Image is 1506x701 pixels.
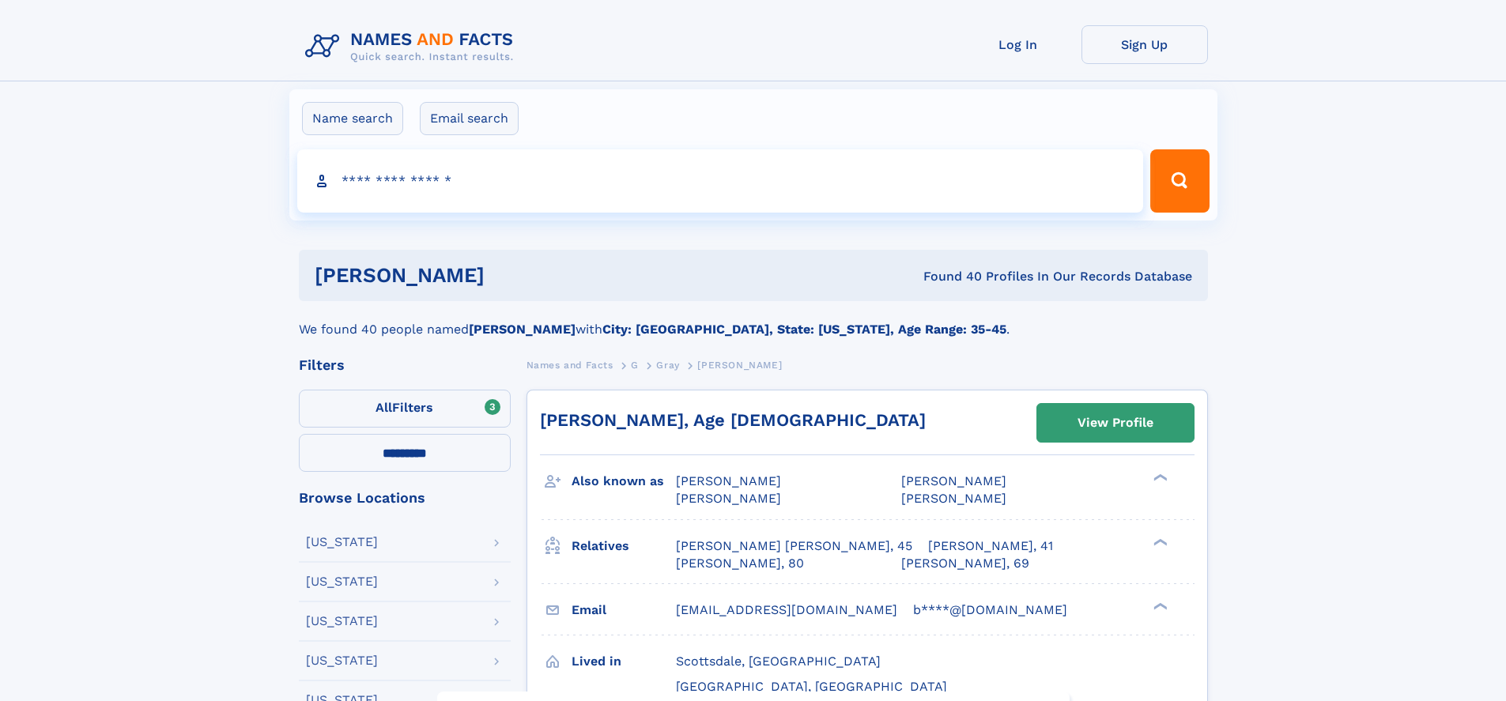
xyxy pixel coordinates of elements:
[469,322,576,337] b: [PERSON_NAME]
[420,102,519,135] label: Email search
[306,536,378,548] div: [US_STATE]
[901,555,1029,572] a: [PERSON_NAME], 69
[1149,473,1168,483] div: ❯
[540,410,926,430] a: [PERSON_NAME], Age [DEMOGRAPHIC_DATA]
[572,468,676,495] h3: Also known as
[302,102,403,135] label: Name search
[299,25,527,68] img: Logo Names and Facts
[1150,149,1209,213] button: Search Button
[572,648,676,675] h3: Lived in
[572,597,676,624] h3: Email
[676,654,881,669] span: Scottsdale, [GEOGRAPHIC_DATA]
[572,533,676,560] h3: Relatives
[299,358,511,372] div: Filters
[297,149,1144,213] input: search input
[631,355,639,375] a: G
[901,473,1006,488] span: [PERSON_NAME]
[1149,537,1168,547] div: ❯
[676,602,897,617] span: [EMAIL_ADDRESS][DOMAIN_NAME]
[676,679,947,694] span: [GEOGRAPHIC_DATA], [GEOGRAPHIC_DATA]
[527,355,613,375] a: Names and Facts
[306,575,378,588] div: [US_STATE]
[1081,25,1208,64] a: Sign Up
[1149,601,1168,611] div: ❯
[676,491,781,506] span: [PERSON_NAME]
[676,555,804,572] a: [PERSON_NAME], 80
[1037,404,1194,442] a: View Profile
[676,473,781,488] span: [PERSON_NAME]
[656,360,679,371] span: Gray
[315,266,704,285] h1: [PERSON_NAME]
[697,360,782,371] span: [PERSON_NAME]
[901,491,1006,506] span: [PERSON_NAME]
[299,301,1208,339] div: We found 40 people named with .
[376,400,392,415] span: All
[704,268,1192,285] div: Found 40 Profiles In Our Records Database
[928,537,1053,555] a: [PERSON_NAME], 41
[306,615,378,628] div: [US_STATE]
[306,654,378,667] div: [US_STATE]
[631,360,639,371] span: G
[676,537,912,555] a: [PERSON_NAME] [PERSON_NAME], 45
[299,491,511,505] div: Browse Locations
[299,390,511,428] label: Filters
[1078,405,1153,441] div: View Profile
[656,355,679,375] a: Gray
[955,25,1081,64] a: Log In
[602,322,1006,337] b: City: [GEOGRAPHIC_DATA], State: [US_STATE], Age Range: 35-45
